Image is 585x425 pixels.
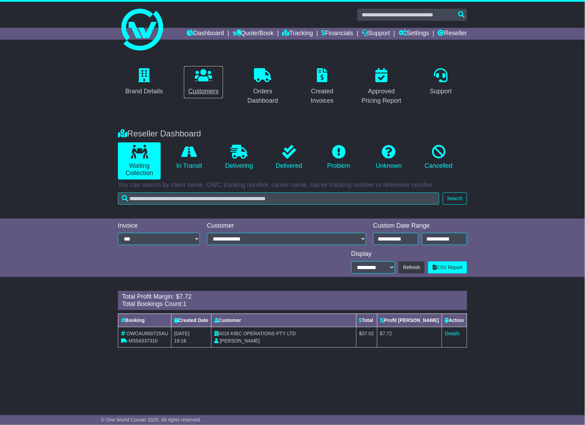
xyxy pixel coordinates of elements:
th: Created Date [171,314,211,327]
a: Financials [322,28,353,40]
div: Reseller Dashboard [114,129,471,139]
a: Reseller [438,28,467,40]
span: [DATE] [174,331,190,336]
div: Support [430,87,452,96]
a: Dashboard [187,28,224,40]
span: 7.72 [383,331,392,336]
th: Customer [211,314,356,327]
button: Refresh [399,261,425,274]
a: Created Invoices [296,66,348,108]
div: Total Bookings Count: [122,300,463,308]
a: In Transit [168,142,210,172]
span: 37.02 [362,331,374,336]
span: © One World Courier 2025. All rights reserved. [101,417,201,423]
a: Brand Details [121,66,167,99]
span: 7.72 [179,293,192,300]
a: Customers [184,66,223,99]
div: Invoice [118,222,200,230]
a: Tracking [282,28,313,40]
a: Support [425,66,456,99]
div: Custom Date Range [373,222,467,230]
a: Settings [399,28,429,40]
p: You can search by client name, OWC tracking number, carrier name, carrier tracking number or refe... [118,181,467,189]
span: OWCAU650725AU [127,331,168,336]
div: Orders Dashboard [241,87,285,105]
span: 6016 [218,331,229,336]
td: $ [377,327,442,347]
div: Approved Pricing Report [360,87,403,105]
a: Waiting Collection [118,142,161,180]
div: Customers [188,87,218,96]
th: Action [442,314,467,327]
a: Problem [318,142,360,172]
th: Profit [PERSON_NAME] [377,314,442,327]
button: Search [443,192,467,205]
a: Support [362,28,390,40]
a: Delivering [218,142,261,172]
a: Details [445,331,460,336]
span: [PERSON_NAME] [220,338,260,344]
span: 19:16 [174,338,186,344]
a: Unknown [367,142,410,172]
span: 1 [183,300,186,307]
div: Brand Details [125,87,163,96]
th: Booking [118,314,171,327]
span: KIBC OPERATIONS PTY LTD [231,331,296,336]
a: Cancelled [417,142,460,172]
div: Customer [207,222,366,230]
a: Approved Pricing Report [355,66,408,108]
td: $ [356,327,377,347]
th: Total [356,314,377,327]
div: Created Invoices [300,87,344,105]
div: Total Profit Margin: $ [122,293,463,301]
a: Quote/Book [233,28,274,40]
a: CSV Report [428,261,467,274]
a: Delivered [267,142,310,172]
span: MS54337310 [129,338,158,344]
div: Display [351,250,467,258]
a: Orders Dashboard [237,66,289,108]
